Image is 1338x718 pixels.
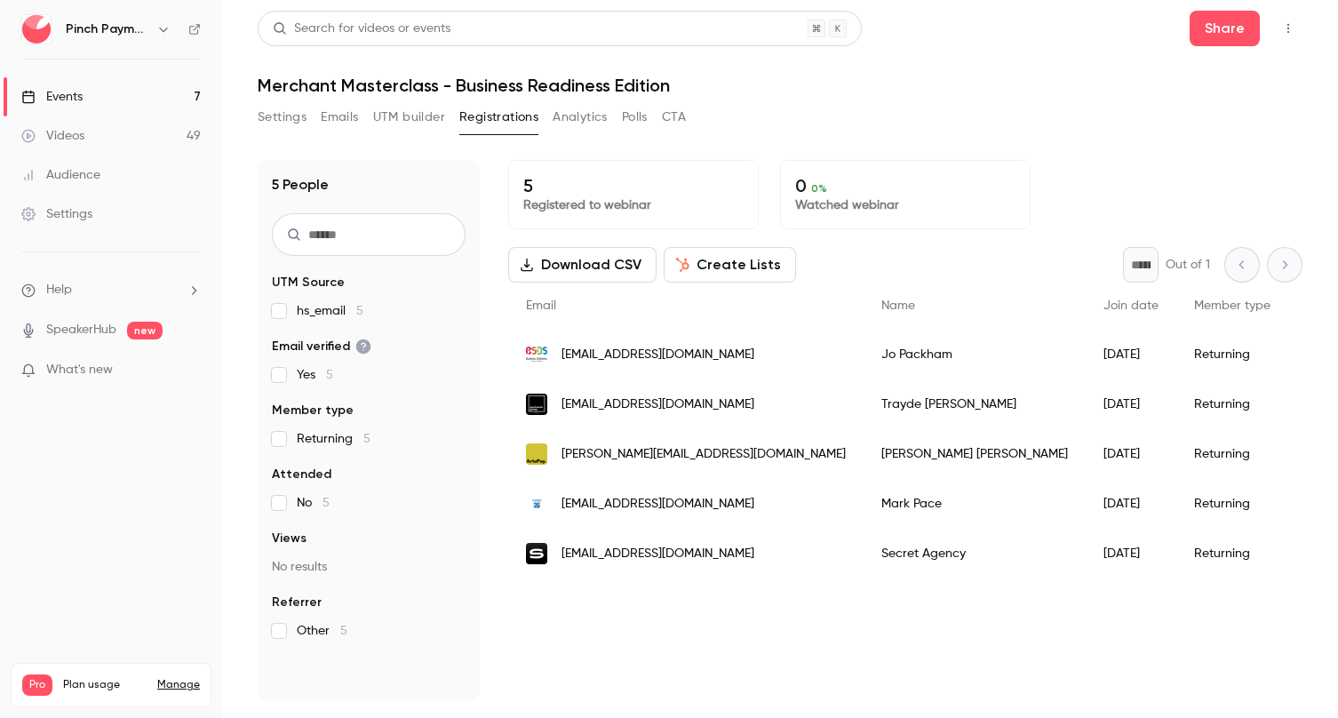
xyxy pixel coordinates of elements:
[561,495,754,514] span: [EMAIL_ADDRESS][DOMAIN_NAME]
[1176,429,1288,479] div: Returning
[272,466,331,483] span: Attended
[864,429,1086,479] div: [PERSON_NAME] [PERSON_NAME]
[561,395,754,414] span: [EMAIL_ADDRESS][DOMAIN_NAME]
[526,443,547,465] img: artspay.com
[273,20,450,38] div: Search for videos or events
[179,363,201,379] iframe: Noticeable Trigger
[561,346,754,364] span: [EMAIL_ADDRESS][DOMAIN_NAME]
[21,205,92,223] div: Settings
[127,322,163,339] span: new
[561,445,846,464] span: [PERSON_NAME][EMAIL_ADDRESS][DOMAIN_NAME]
[523,196,744,214] p: Registered to webinar
[297,302,363,320] span: hs_email
[811,182,827,195] span: 0 %
[508,247,657,283] button: Download CSV
[340,625,347,637] span: 5
[272,530,307,547] span: Views
[864,479,1086,529] div: Mark Pace
[297,366,333,384] span: Yes
[1086,330,1176,379] div: [DATE]
[46,321,116,339] a: SpeakerHub
[272,594,322,611] span: Referrer
[1086,479,1176,529] div: [DATE]
[21,127,84,145] div: Videos
[864,330,1086,379] div: Jo Packham
[459,103,538,132] button: Registrations
[664,247,796,283] button: Create Lists
[46,361,113,379] span: What's new
[21,281,201,299] li: help-dropdown-opener
[864,529,1086,578] div: Secret Agency
[795,196,1015,214] p: Watched webinar
[63,678,147,692] span: Plan usage
[46,281,72,299] span: Help
[297,494,330,512] span: No
[795,175,1015,196] p: 0
[1086,529,1176,578] div: [DATE]
[1176,379,1288,429] div: Returning
[622,103,648,132] button: Polls
[526,543,547,564] img: secretagency.com.au
[297,430,370,448] span: Returning
[526,493,547,515] img: sterlingit.com.au
[373,103,445,132] button: UTM builder
[881,299,915,312] span: Name
[356,305,363,317] span: 5
[258,75,1302,96] h1: Merchant Masterclass - Business Readiness Edition
[1176,479,1288,529] div: Returning
[864,379,1086,429] div: Trayde [PERSON_NAME]
[258,103,307,132] button: Settings
[1086,379,1176,429] div: [DATE]
[272,402,354,419] span: Member type
[21,166,100,184] div: Audience
[272,338,371,355] span: Email verified
[1190,11,1260,46] button: Share
[523,175,744,196] p: 5
[272,558,466,576] p: No results
[272,274,466,640] section: facet-groups
[22,674,52,696] span: Pro
[662,103,686,132] button: CTA
[272,274,345,291] span: UTM Source
[526,344,547,365] img: bsds.com.au
[1194,299,1270,312] span: Member type
[272,174,329,195] h1: 5 People
[1166,256,1210,274] p: Out of 1
[323,497,330,509] span: 5
[1103,299,1159,312] span: Join date
[526,299,556,312] span: Email
[297,622,347,640] span: Other
[21,88,83,106] div: Events
[157,678,200,692] a: Manage
[526,394,547,415] img: mackenziegroup.com.au
[321,103,358,132] button: Emails
[553,103,608,132] button: Analytics
[1176,529,1288,578] div: Returning
[326,369,333,381] span: 5
[1086,429,1176,479] div: [DATE]
[561,545,754,563] span: [EMAIL_ADDRESS][DOMAIN_NAME]
[363,433,370,445] span: 5
[22,15,51,44] img: Pinch Payments
[66,20,149,38] h6: Pinch Payments
[1176,330,1288,379] div: Returning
